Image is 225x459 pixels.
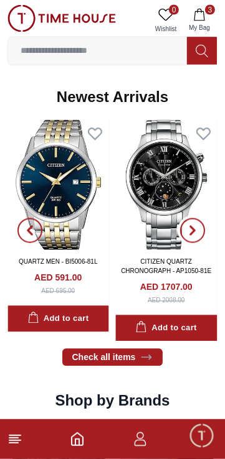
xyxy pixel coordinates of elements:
[7,120,109,250] img: QUARTZ MEN - BI5006-81L
[7,306,109,333] button: Add to cart
[148,296,185,305] div: AED 2008.00
[62,349,163,366] a: Check all items
[19,259,98,266] a: QUARTZ MEN - BI5006-81L
[70,432,85,447] a: Home
[184,24,215,33] span: My Bag
[205,5,215,15] span: 3
[41,287,75,296] div: AED 695.00
[34,272,82,284] h4: AED 591.00
[116,315,218,342] button: Add to cart
[116,120,218,250] img: CITIZEN QUARTZ CHRONOGRAPH - AP1050-81E
[140,281,193,294] h4: AED 1707.00
[57,88,168,108] h2: Newest Arrivals
[188,422,216,450] div: Chat Widget
[27,312,89,327] div: Add to cart
[181,5,218,37] button: 3My Bag
[7,5,116,32] img: ...
[150,25,181,34] span: Wishlist
[169,5,179,15] span: 0
[55,391,170,411] h2: Shop by Brands
[150,5,181,37] a: 0Wishlist
[136,322,197,336] div: Add to cart
[121,259,211,275] a: CITIZEN QUARTZ CHRONOGRAPH - AP1050-81E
